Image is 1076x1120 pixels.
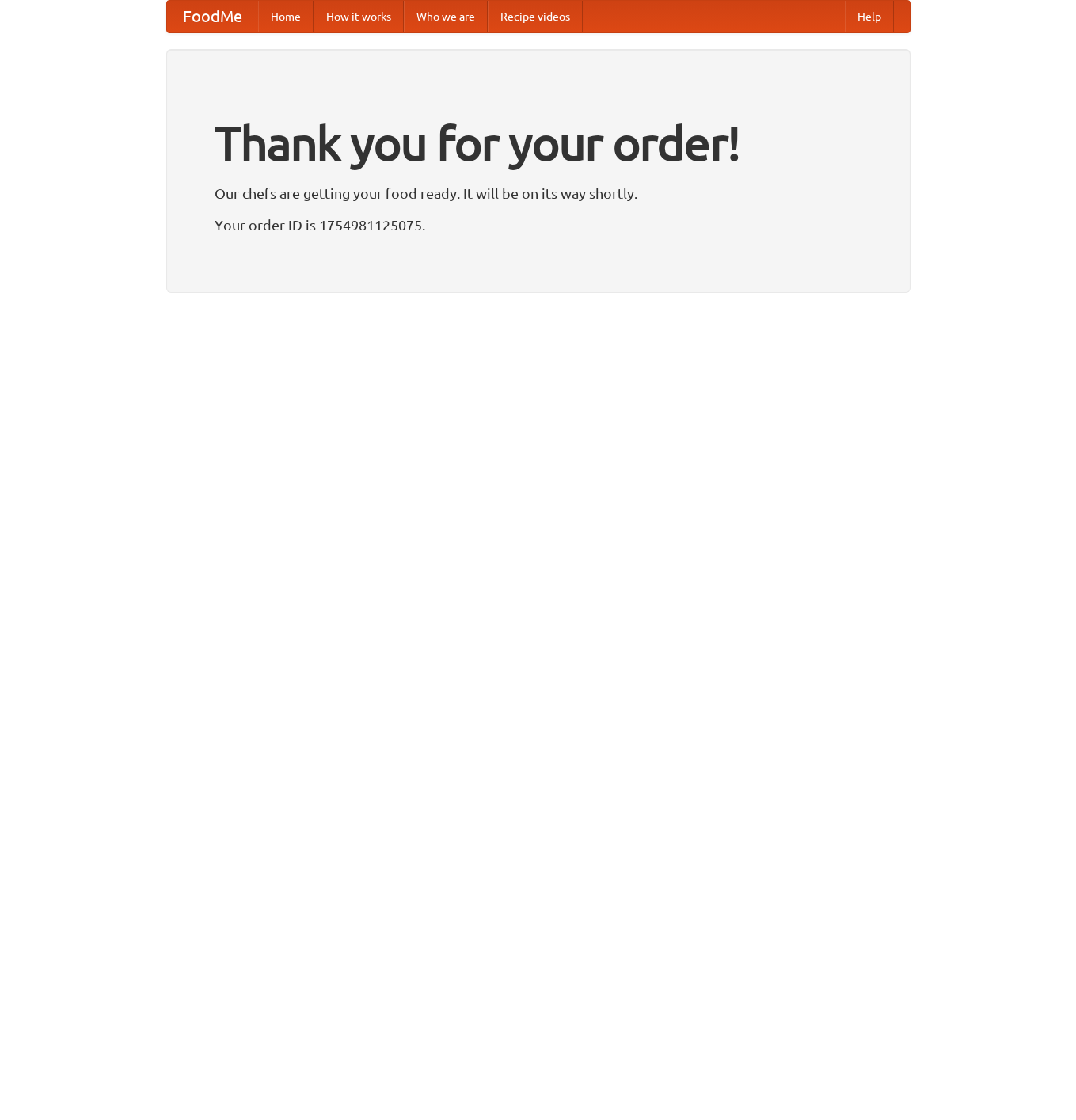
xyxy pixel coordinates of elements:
p: Our chefs are getting your food ready. It will be on its way shortly. [215,181,862,205]
p: Your order ID is 1754981125075. [215,213,862,237]
a: Recipe videos [488,1,583,32]
a: Help [845,1,894,32]
a: Home [258,1,314,32]
a: FoodMe [167,1,258,32]
a: How it works [314,1,404,32]
a: Who we are [404,1,488,32]
h1: Thank you for your order! [215,105,862,181]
